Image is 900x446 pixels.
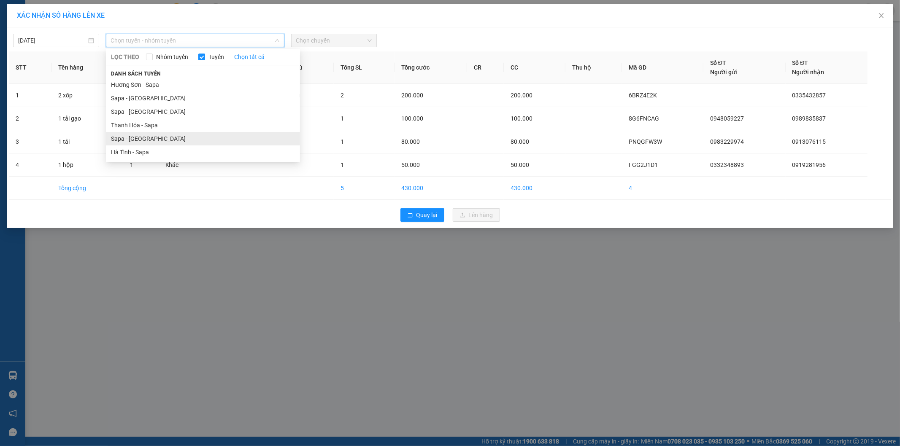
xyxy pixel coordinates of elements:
[106,118,300,132] li: Thanh Hóa - Sapa
[159,153,205,177] td: Khác
[622,51,703,84] th: Mã GD
[792,138,826,145] span: 0913076115
[878,12,885,19] span: close
[416,210,438,220] span: Quay lại
[710,161,744,168] span: 0332348893
[17,11,105,19] span: XÁC NHẬN SỐ HÀNG LÊN XE
[153,52,192,62] span: Nhóm tuyến
[111,34,279,47] span: Chọn tuyến - nhóm tuyến
[511,92,532,99] span: 200.000
[504,51,565,84] th: CC
[106,70,166,78] span: Danh sách tuyến
[234,52,265,62] a: Chọn tất cả
[51,51,123,84] th: Tên hàng
[565,51,622,84] th: Thu hộ
[622,177,703,200] td: 4
[51,153,123,177] td: 1 hộp
[467,51,504,84] th: CR
[453,208,500,222] button: uploadLên hàng
[792,59,808,66] span: Số ĐT
[504,177,565,200] td: 430.000
[629,92,657,99] span: 6BRZ4E2K
[51,177,123,200] td: Tổng cộng
[341,161,344,168] span: 1
[629,161,658,168] span: FGG2J1D1
[205,52,227,62] span: Tuyến
[407,212,413,219] span: rollback
[9,107,51,130] td: 2
[9,51,51,84] th: STT
[51,130,123,153] td: 1 tải
[51,84,123,107] td: 2 xốp
[106,105,300,118] li: Sapa - [GEOGRAPHIC_DATA]
[401,161,420,168] span: 50.000
[106,145,300,159] li: Hà Tĩnh - Sapa
[106,132,300,145] li: Sapa - [GEOGRAPHIC_DATA]
[792,115,826,122] span: 0989835837
[275,38,280,43] span: down
[792,69,824,75] span: Người nhận
[710,138,744,145] span: 0983229974
[395,51,467,84] th: Tổng cước
[400,208,444,222] button: rollbackQuay lại
[710,69,737,75] span: Người gửi
[106,91,300,105] li: Sapa - [GEOGRAPHIC_DATA]
[395,177,467,200] td: 430.000
[341,115,344,122] span: 1
[511,115,532,122] span: 100.000
[401,138,420,145] span: 80.000
[334,51,395,84] th: Tổng SL
[275,51,334,84] th: Ghi chú
[870,4,893,28] button: Close
[130,161,133,168] span: 1
[341,92,344,99] span: 2
[511,138,529,145] span: 80.000
[341,138,344,145] span: 1
[792,92,826,99] span: 0335432857
[792,161,826,168] span: 0919281956
[9,153,51,177] td: 4
[401,115,423,122] span: 100.000
[111,52,139,62] span: LỌC THEO
[106,78,300,91] li: Hương Sơn - Sapa
[710,59,726,66] span: Số ĐT
[51,107,123,130] td: 1 tải gạo
[629,138,662,145] span: PNQGFW3W
[296,34,372,47] span: Chọn chuyến
[710,115,744,122] span: 0948059227
[334,177,395,200] td: 5
[9,84,51,107] td: 1
[18,36,86,45] input: 13/10/2025
[511,161,529,168] span: 50.000
[9,130,51,153] td: 3
[401,92,423,99] span: 200.000
[629,115,659,122] span: 8G6FNCAG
